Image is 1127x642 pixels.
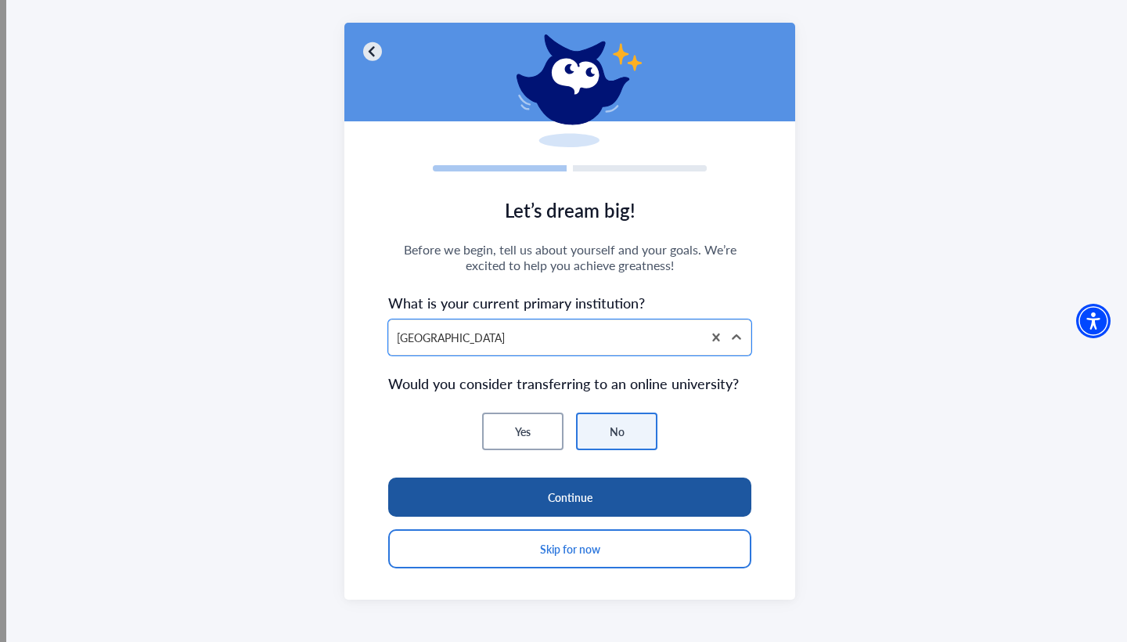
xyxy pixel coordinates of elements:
button: Continue [388,478,751,517]
div: Accessibility Menu [1076,304,1111,338]
img: chevron-left-circle [363,41,382,61]
span: Before we begin, tell us about yourself and your goals. We’re excited to help you achieve greatness! [388,242,751,273]
button: Yes [482,413,563,450]
span: What is your current primary institution? [388,292,751,313]
span: Would you consider transferring to an online university? [388,373,751,394]
button: No [576,413,657,450]
span: Let’s dream big! [388,197,751,223]
button: Skip for now [388,529,751,568]
img: eddy-sparkles [517,34,642,147]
